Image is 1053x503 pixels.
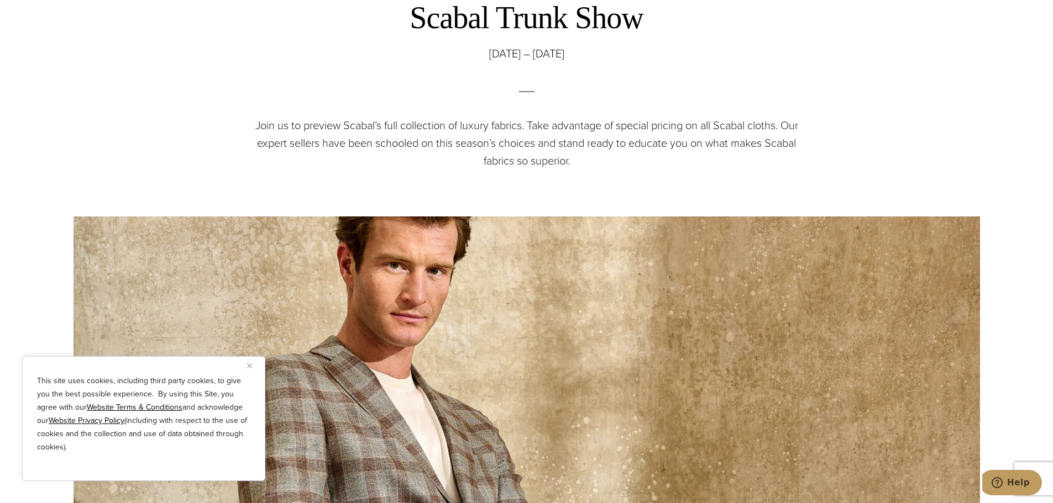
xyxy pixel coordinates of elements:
[87,401,182,413] a: Website Terms & Conditions
[37,374,250,454] p: This site uses cookies, including third party cookies, to give you the best possible experience. ...
[49,415,124,426] a: Website Privacy Policy
[247,359,260,372] button: Close
[982,470,1042,497] iframe: Opens a widget where you can chat to one of our agents
[245,117,809,170] p: Join us to preview Scabal’s full collection of luxury fabrics. Take advantage of special pricing ...
[247,363,252,368] img: Close
[245,46,809,61] h3: [DATE] – [DATE]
